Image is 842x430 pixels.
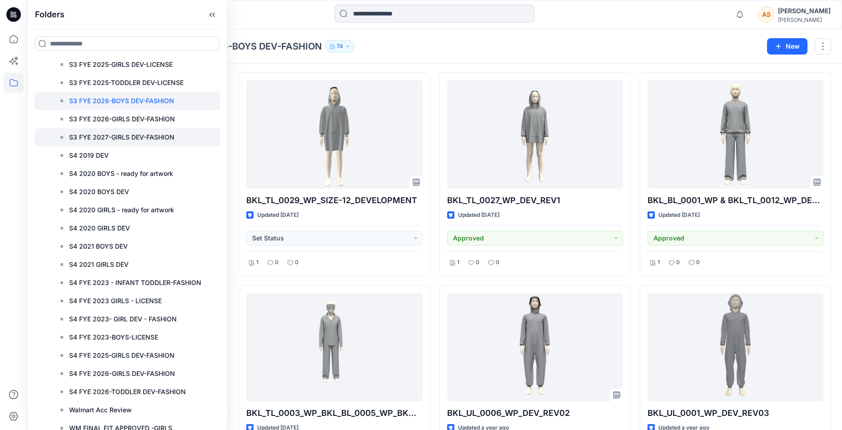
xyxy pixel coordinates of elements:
[778,16,831,23] div: [PERSON_NAME]
[275,258,279,267] p: 0
[648,80,823,189] a: BKL_BL_0001_WP & BKL_TL_0012_WP_DEV_REV2
[256,258,259,267] p: 1
[447,407,623,420] p: BKL_UL_0006_WP_DEV_REV02
[69,150,109,161] p: S4 2019 DEV
[767,38,807,55] button: New
[337,41,343,51] p: 74
[69,368,175,379] p: S4 FYE 2026-GIRLS DEV-FASHION
[476,258,479,267] p: 0
[676,258,680,267] p: 0
[496,258,499,267] p: 0
[696,258,700,267] p: 0
[69,95,174,106] p: S3 FYE 2026-BOYS DEV-FASHION
[658,210,700,220] p: Updated [DATE]
[295,258,299,267] p: 0
[69,350,174,361] p: S4 FYE 2025-GIRLS DEV-FASHION
[69,186,129,197] p: S4 2020 BOYS DEV
[246,194,422,207] p: BKL_TL_0029_WP_SIZE-12_DEVELOPMENT
[325,40,354,53] button: 74
[246,407,422,420] p: BKL_TL_0003_WP_BKL_BL_0005_WP_BKN_AC_0001_WP_DEV_REV01
[69,114,175,125] p: S3 FYE 2026-GIRLS DEV-FASHION
[458,210,499,220] p: Updated [DATE]
[69,295,162,306] p: S4 FYE 2023 GIRLS - LICENSE
[69,405,132,415] p: Walmart Acc Review
[69,223,130,234] p: S4 2020 GIRLS DEV
[69,59,173,70] p: S3 FYE 2025-GIRLS DEV-LICENSE
[69,241,128,252] p: S4 2021 BOYS DEV
[648,407,823,420] p: BKL_UL_0001_WP_DEV_REV03
[658,258,660,267] p: 1
[69,314,177,325] p: S4 FYE 2023- GIRL DEV - FASHION
[758,6,774,23] div: AS
[447,293,623,401] a: BKL_UL_0006_WP_DEV_REV02
[648,194,823,207] p: BKL_BL_0001_WP & BKL_TL_0012_WP_DEV_REV2
[69,332,158,343] p: S4 FYE 2023-BOYS-LICENSE
[447,194,623,207] p: BKL_TL_0027_WP_DEV_REV1
[257,210,299,220] p: Updated [DATE]
[69,277,201,288] p: S4 FYE 2023 - INFANT TODDLER-FASHION
[457,258,459,267] p: 1
[69,259,129,270] p: S4 2021 GIRLS DEV
[69,205,174,215] p: S4 2020 GIRLS - ready for artwork
[246,293,422,401] a: BKL_TL_0003_WP_BKL_BL_0005_WP_BKN_AC_0001_WP_DEV_REV01
[172,40,322,53] p: S3 FYE 2026-BOYS DEV-FASHION
[69,77,184,88] p: S3 FYE 2025-TODDLER DEV-LICENSE
[246,80,422,189] a: BKL_TL_0029_WP_SIZE-12_DEVELOPMENT
[69,386,186,397] p: S4 FYE 2026-TODDLER DEV-FASHION
[69,168,173,179] p: S4 2020 BOYS - ready for artwork
[648,293,823,401] a: BKL_UL_0001_WP_DEV_REV03
[447,80,623,189] a: BKL_TL_0027_WP_DEV_REV1
[69,132,174,143] p: S3 FYE 2027-GIRLS DEV-FASHION
[778,5,831,16] div: [PERSON_NAME]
